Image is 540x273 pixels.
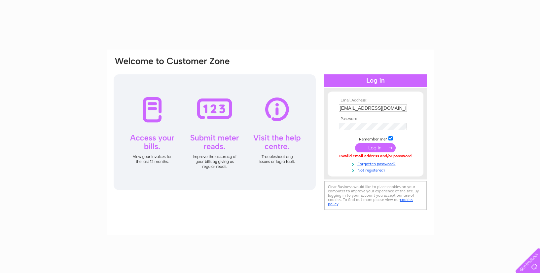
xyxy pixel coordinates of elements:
[337,117,414,121] th: Password:
[328,197,413,206] a: cookies policy
[339,154,412,159] div: Invalid email address and/or password
[339,160,414,167] a: Forgotten password?
[355,143,396,152] input: Submit
[337,135,414,142] td: Remember me?
[324,181,427,210] div: Clear Business would like to place cookies on your computer to improve your experience of the sit...
[339,167,414,173] a: Not registered?
[337,98,414,103] th: Email Address:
